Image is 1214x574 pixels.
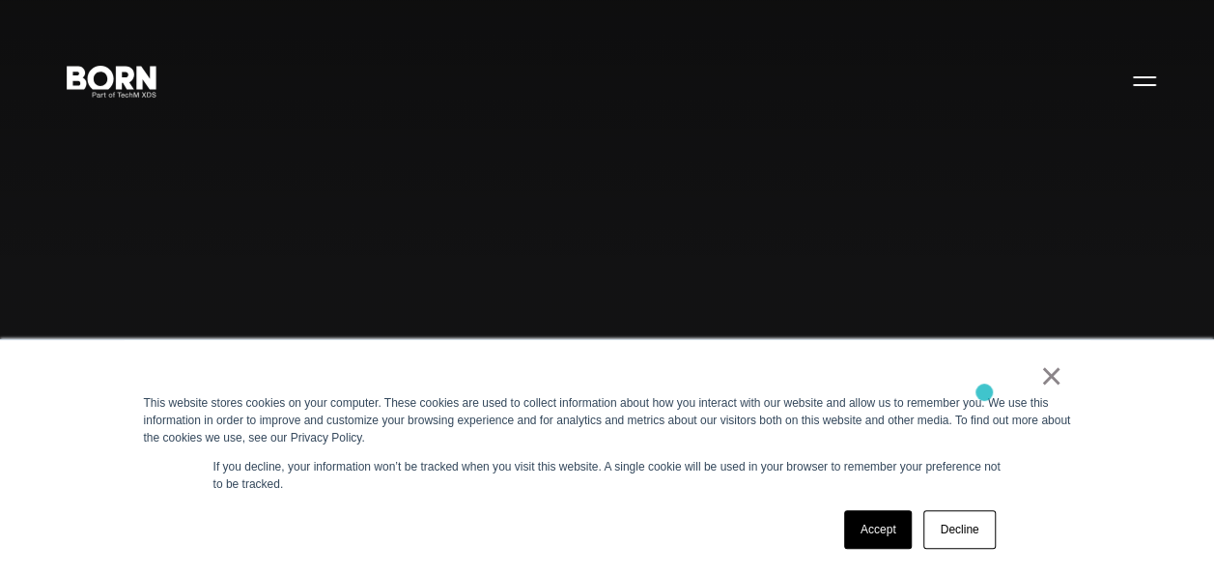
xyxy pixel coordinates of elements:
[844,510,913,549] a: Accept
[923,510,995,549] a: Decline
[1040,367,1063,385] a: ×
[213,458,1002,493] p: If you decline, your information won’t be tracked when you visit this website. A single cookie wi...
[1121,60,1168,100] button: Open
[144,394,1071,446] div: This website stores cookies on your computer. These cookies are used to collect information about...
